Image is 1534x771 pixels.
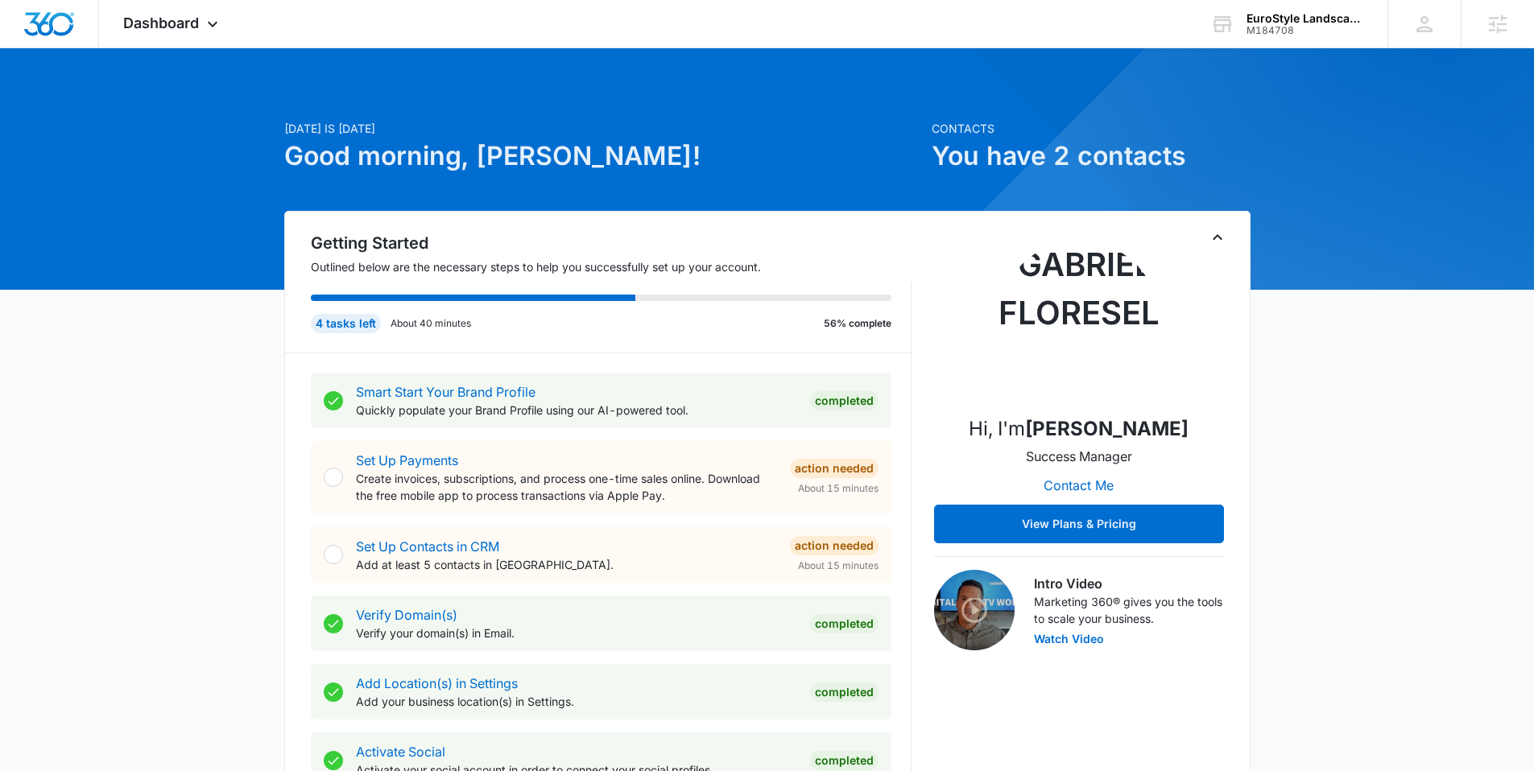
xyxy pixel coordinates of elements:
[356,675,518,691] a: Add Location(s) in Settings
[311,314,381,333] div: 4 tasks left
[810,614,879,633] div: Completed
[969,414,1189,443] p: Hi, I'm
[1247,12,1364,25] div: account name
[1034,574,1224,593] h3: Intro Video
[824,316,891,331] p: 56% complete
[356,693,797,710] p: Add your business location(s) in Settings.
[790,536,879,555] div: Action Needed
[356,625,797,641] p: Verify your domain(s) in Email.
[356,556,777,573] p: Add at least 5 contacts in [GEOGRAPHIC_DATA].
[356,744,445,760] a: Activate Social
[356,384,535,400] a: Smart Start Your Brand Profile
[810,391,879,410] div: Completed
[932,137,1251,175] h1: You have 2 contacts
[1027,466,1130,505] button: Contact Me
[1034,633,1104,645] button: Watch Video
[356,538,499,555] a: Set Up Contacts in CRM
[123,14,199,31] span: Dashboard
[356,607,457,623] a: Verify Domain(s)
[356,470,777,504] p: Create invoices, subscriptions, and process one-time sales online. Download the free mobile app t...
[356,452,458,468] a: Set Up Payments
[934,570,1015,650] img: Intro Video
[1034,593,1224,627] p: Marketing 360® gives you the tools to scale your business.
[934,505,1224,543] button: View Plans & Pricing
[1026,447,1132,466] p: Success Manager
[810,682,879,702] div: Completed
[1208,228,1227,247] button: Toggle Collapse
[798,481,879,496] span: About 15 minutes
[932,120,1251,137] p: Contacts
[790,459,879,478] div: Action Needed
[999,241,1160,402] img: Gabriel FloresElkins
[810,751,879,770] div: Completed
[391,316,471,331] p: About 40 minutes
[311,258,912,275] p: Outlined below are the necessary steps to help you successfully set up your account.
[356,402,797,418] p: Quickly populate your Brand Profile using our AI-powered tool.
[1247,25,1364,36] div: account id
[798,559,879,573] span: About 15 minutes
[311,231,912,255] h2: Getting Started
[284,120,922,137] p: [DATE] is [DATE]
[284,137,922,175] h1: Good morning, [PERSON_NAME]!
[1025,417,1189,440] strong: [PERSON_NAME]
